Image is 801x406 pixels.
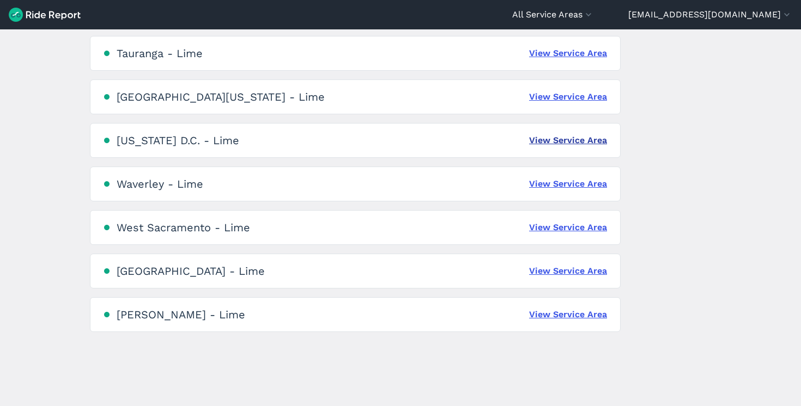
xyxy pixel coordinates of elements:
[529,308,607,321] a: View Service Area
[117,90,325,103] div: [GEOGRAPHIC_DATA][US_STATE] - Lime
[529,90,607,103] a: View Service Area
[117,177,203,190] div: Waverley - Lime
[529,177,607,190] a: View Service Area
[512,8,594,21] button: All Service Areas
[117,221,250,234] div: West Sacramento - Lime
[529,264,607,278] a: View Service Area
[9,8,81,22] img: Ride Report
[117,134,239,147] div: [US_STATE] D.C. - Lime
[117,47,203,60] div: Tauranga - Lime
[529,134,607,147] a: View Service Area
[117,308,245,321] div: [PERSON_NAME] - Lime
[529,221,607,234] a: View Service Area
[628,8,792,21] button: [EMAIL_ADDRESS][DOMAIN_NAME]
[529,47,607,60] a: View Service Area
[117,264,265,278] div: [GEOGRAPHIC_DATA] - Lime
